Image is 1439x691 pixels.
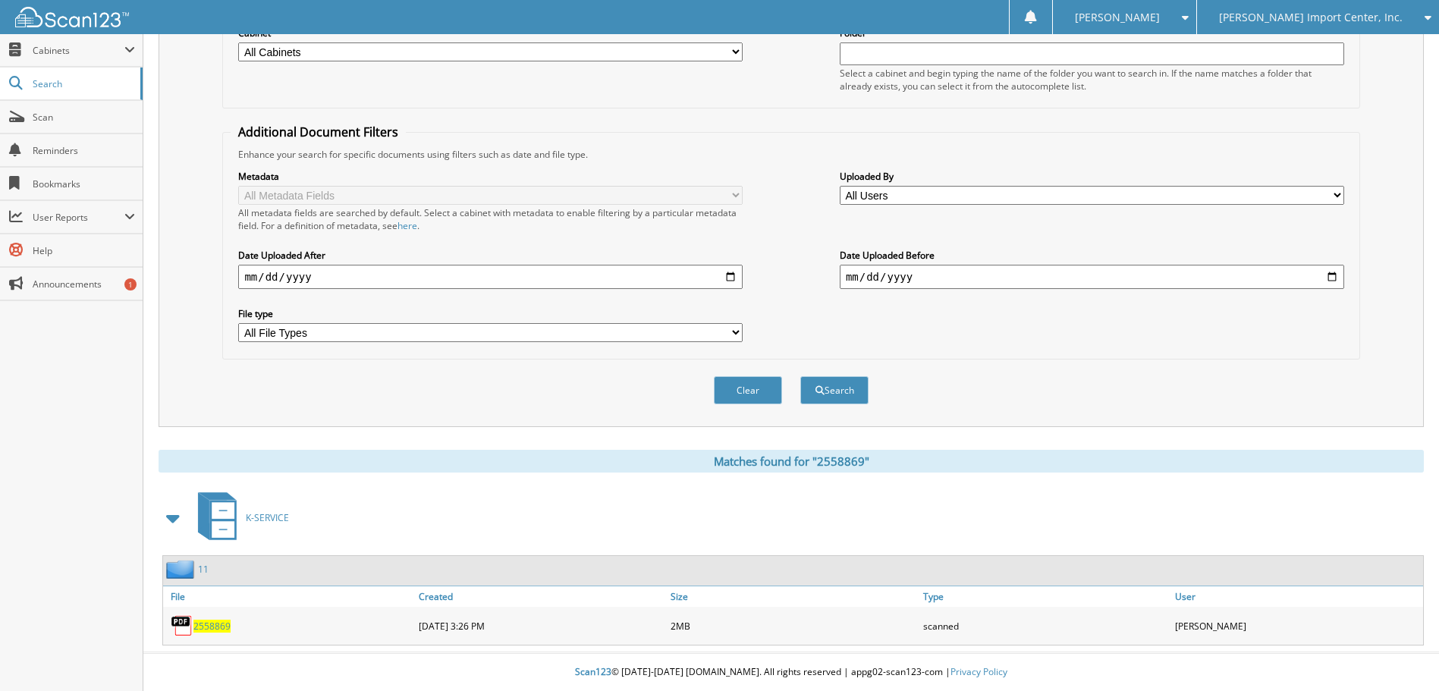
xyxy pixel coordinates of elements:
span: Bookmarks [33,177,135,190]
a: Privacy Policy [950,665,1007,678]
a: User [1171,586,1423,607]
div: 2MB [667,611,919,641]
div: [PERSON_NAME] [1171,611,1423,641]
button: Search [800,376,869,404]
a: Size [667,586,919,607]
a: K-SERVICE [189,488,289,548]
div: [DATE] 3:26 PM [415,611,667,641]
legend: Additional Document Filters [231,124,406,140]
div: scanned [919,611,1171,641]
span: User Reports [33,211,124,224]
span: Search [33,77,133,90]
label: Metadata [238,170,743,183]
span: Announcements [33,278,135,291]
div: © [DATE]-[DATE] [DOMAIN_NAME]. All rights reserved | appg02-scan123-com | [143,654,1439,691]
span: Reminders [33,144,135,157]
div: Enhance your search for specific documents using filters such as date and file type. [231,148,1351,161]
span: [PERSON_NAME] Import Center, Inc. [1219,13,1403,22]
input: start [238,265,743,289]
input: end [840,265,1344,289]
a: here [397,219,417,232]
label: Date Uploaded After [238,249,743,262]
button: Clear [714,376,782,404]
label: File type [238,307,743,320]
div: 1 [124,278,137,291]
div: Select a cabinet and begin typing the name of the folder you want to search in. If the name match... [840,67,1344,93]
span: Scan [33,111,135,124]
label: Uploaded By [840,170,1344,183]
span: Scan123 [575,665,611,678]
img: PDF.png [171,614,193,637]
a: Created [415,586,667,607]
label: Date Uploaded Before [840,249,1344,262]
span: [PERSON_NAME] [1075,13,1160,22]
img: folder2.png [166,560,198,579]
a: 11 [198,563,209,576]
a: File [163,586,415,607]
a: 2558869 [193,620,231,633]
a: Type [919,586,1171,607]
img: scan123-logo-white.svg [15,7,129,27]
span: K-SERVICE [246,511,289,524]
div: Matches found for "2558869" [159,450,1424,473]
span: Help [33,244,135,257]
div: All metadata fields are searched by default. Select a cabinet with metadata to enable filtering b... [238,206,743,232]
span: Cabinets [33,44,124,57]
